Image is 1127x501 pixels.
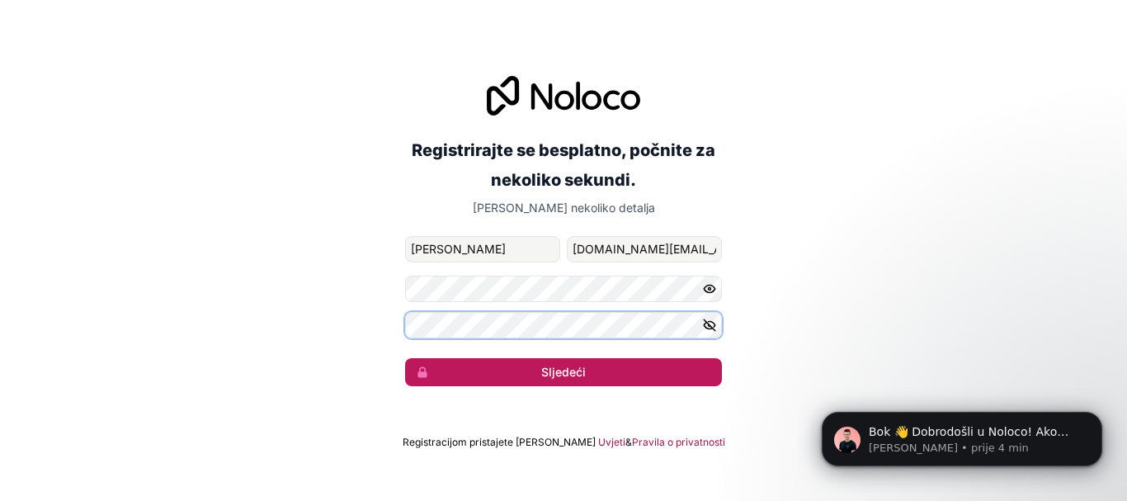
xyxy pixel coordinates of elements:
font: [PERSON_NAME] nekoliko detalja [473,201,655,215]
input: Potvrdite lozinku [405,312,722,338]
input: ime [405,236,560,262]
font: Registrirajte se besplatno, počnite za nekoliko sekundi. [412,140,715,190]
font: Sljedeći [541,365,586,379]
button: Sljedeći [405,358,722,386]
iframe: Poruka s obavijestima interfona [797,377,1127,493]
input: prezime [567,236,722,262]
input: Lozinka [405,276,722,302]
font: Pravila o privatnosti [632,436,725,448]
a: Uvjeti [598,436,625,449]
font: Registracijom pristajete [PERSON_NAME] [403,436,596,448]
a: Pravila o privatnosti [632,436,725,449]
font: Uvjeti [598,436,625,448]
font: & [625,436,632,448]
